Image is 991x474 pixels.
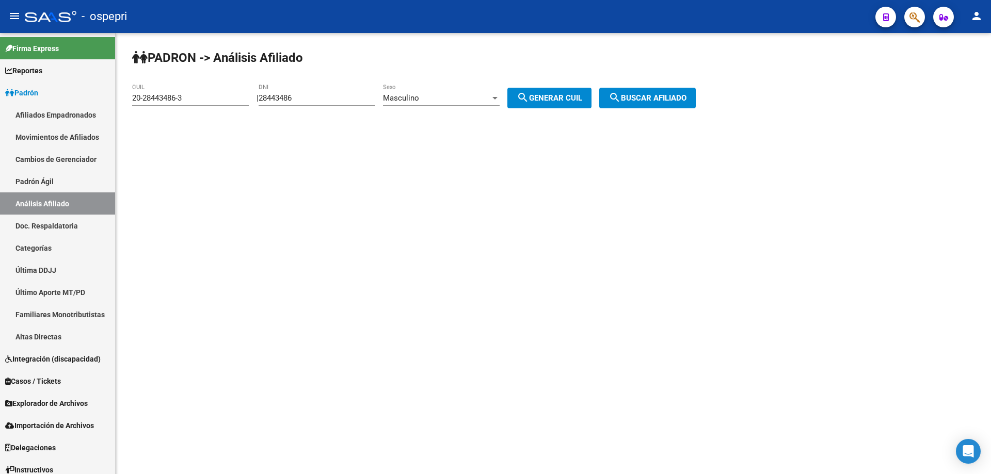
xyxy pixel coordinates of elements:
span: Reportes [5,65,42,76]
span: Explorador de Archivos [5,398,88,409]
span: Integración (discapacidad) [5,353,101,365]
span: Firma Express [5,43,59,54]
span: Casos / Tickets [5,375,61,387]
button: Generar CUIL [507,88,592,108]
div: | [257,93,599,103]
mat-icon: menu [8,10,21,22]
mat-icon: search [609,91,621,104]
mat-icon: person [970,10,983,22]
strong: PADRON -> Análisis Afiliado [132,51,303,65]
div: Open Intercom Messenger [956,439,981,464]
span: Buscar afiliado [609,93,686,103]
button: Buscar afiliado [599,88,696,108]
span: Delegaciones [5,442,56,453]
span: - ospepri [82,5,127,28]
span: Padrón [5,87,38,99]
span: Importación de Archivos [5,420,94,431]
span: Generar CUIL [517,93,582,103]
span: Masculino [383,93,419,103]
mat-icon: search [517,91,529,104]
